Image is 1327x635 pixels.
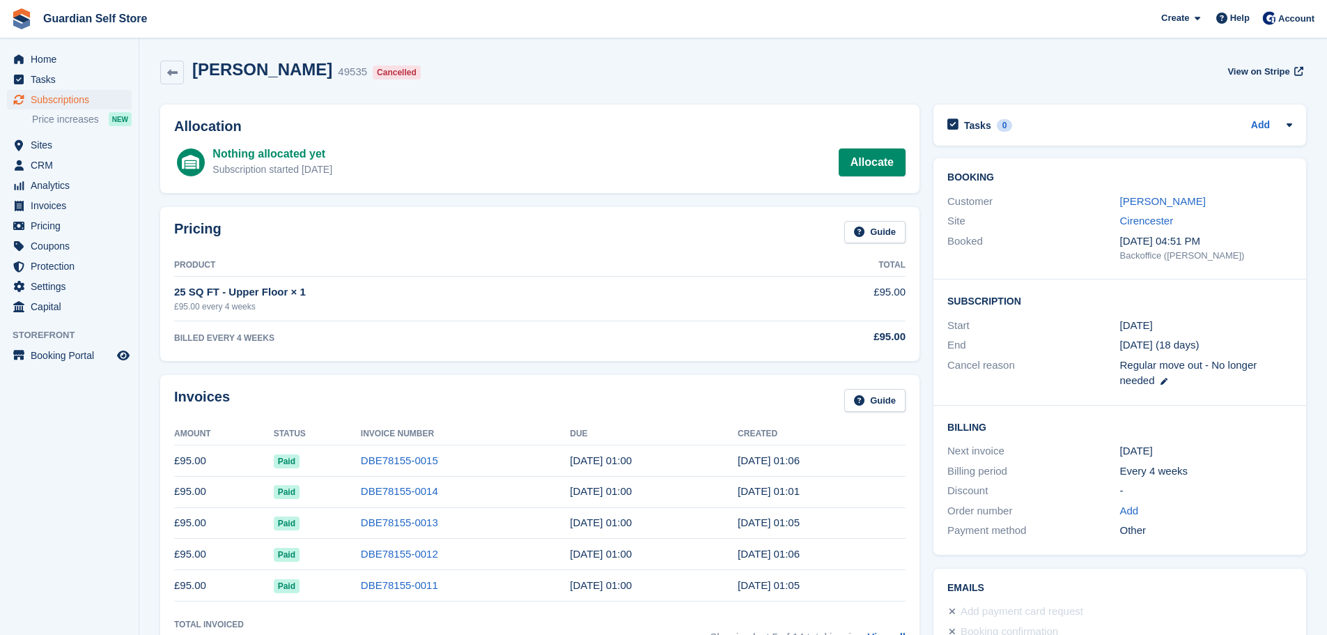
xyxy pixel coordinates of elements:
span: Help [1230,11,1250,25]
a: Preview store [115,347,132,364]
a: menu [7,297,132,316]
time: 2025-07-12 00:00:00 UTC [570,485,632,497]
span: Paid [274,579,300,593]
a: DBE78155-0014 [361,485,438,497]
th: Amount [174,423,274,445]
div: Nothing allocated yet [212,146,332,162]
h2: Subscription [947,293,1292,307]
div: £95.00 every 4 weeks [174,300,763,313]
a: menu [7,90,132,109]
a: menu [7,135,132,155]
h2: Allocation [174,118,906,135]
a: menu [7,70,132,89]
div: Cancelled [373,66,421,79]
span: Protection [31,257,114,276]
a: Add [1251,118,1270,134]
span: Storefront [13,328,139,342]
a: Guide [844,389,906,412]
img: stora-icon-8386f47178a22dfd0bd8f6a31ec36ba5ce8667c1dd55bd0f319d3a0aa187defe.svg [11,8,32,29]
div: - [1120,483,1292,499]
span: Tasks [31,70,114,89]
time: 2025-04-18 00:05:43 UTC [738,579,800,591]
div: Booked [947,234,1119,263]
span: Settings [31,277,114,296]
span: Invoices [31,196,114,215]
a: Guardian Self Store [38,7,153,30]
div: Customer [947,194,1119,210]
a: Allocate [839,148,906,176]
span: [DATE] (18 days) [1120,339,1200,351]
time: 2024-08-09 00:00:00 UTC [1120,318,1153,334]
span: Regular move out - No longer needed [1120,359,1257,387]
span: Subscriptions [31,90,114,109]
div: Payment method [947,523,1119,539]
div: Site [947,213,1119,229]
div: Backoffice ([PERSON_NAME]) [1120,249,1292,263]
a: menu [7,346,132,365]
a: DBE78155-0013 [361,517,438,528]
th: Due [570,423,738,445]
div: Other [1120,523,1292,539]
time: 2025-08-09 00:00:00 UTC [570,454,632,466]
th: Total [763,254,906,277]
span: View on Stripe [1227,65,1289,79]
th: Status [274,423,361,445]
h2: [PERSON_NAME] [192,60,332,79]
img: Tom Scott [1262,11,1276,25]
a: View on Stripe [1222,60,1306,83]
span: Account [1278,12,1314,26]
div: End [947,337,1119,353]
div: £95.00 [763,329,906,345]
div: Every 4 weeks [1120,464,1292,480]
div: Discount [947,483,1119,499]
a: menu [7,216,132,236]
div: Billing period [947,464,1119,480]
span: Analytics [31,176,114,195]
th: Product [174,254,763,277]
a: DBE78155-0012 [361,548,438,560]
td: £95.00 [174,507,274,539]
span: CRM [31,155,114,175]
h2: Tasks [964,119,991,132]
td: £95.00 [174,445,274,477]
a: Cirencester [1120,215,1174,227]
div: BILLED EVERY 4 WEEKS [174,332,763,344]
span: Sites [31,135,114,155]
td: £95.00 [763,277,906,321]
td: £95.00 [174,570,274,602]
span: Paid [274,517,300,530]
time: 2025-06-13 00:05:13 UTC [738,517,800,528]
time: 2025-06-14 00:00:00 UTC [570,517,632,528]
div: Cancel reason [947,358,1119,389]
span: Booking Portal [31,346,114,365]
span: Create [1161,11,1189,25]
h2: Billing [947,420,1292,434]
h2: Emails [947,583,1292,594]
a: DBE78155-0011 [361,579,438,591]
a: menu [7,277,132,296]
div: 0 [997,119,1013,132]
a: DBE78155-0015 [361,454,438,466]
time: 2025-07-11 00:01:39 UTC [738,485,800,497]
div: 49535 [338,64,367,80]
span: Home [31,49,114,69]
div: [DATE] 04:51 PM [1120,234,1292,250]
th: Invoice Number [361,423,570,445]
a: menu [7,257,132,276]
a: Add [1120,503,1139,519]
a: menu [7,49,132,69]
span: Paid [274,454,300,468]
div: 25 SQ FT - Upper Floor × 1 [174,284,763,300]
div: Order number [947,503,1119,519]
div: Subscription started [DATE] [212,162,332,177]
a: menu [7,155,132,175]
div: NEW [109,112,132,126]
td: £95.00 [174,539,274,570]
span: Capital [31,297,114,316]
span: Price increases [32,113,99,126]
time: 2025-05-16 00:06:20 UTC [738,548,800,560]
div: Start [947,318,1119,334]
th: Created [738,423,906,445]
time: 2025-04-19 00:00:00 UTC [570,579,632,591]
span: Paid [274,548,300,562]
